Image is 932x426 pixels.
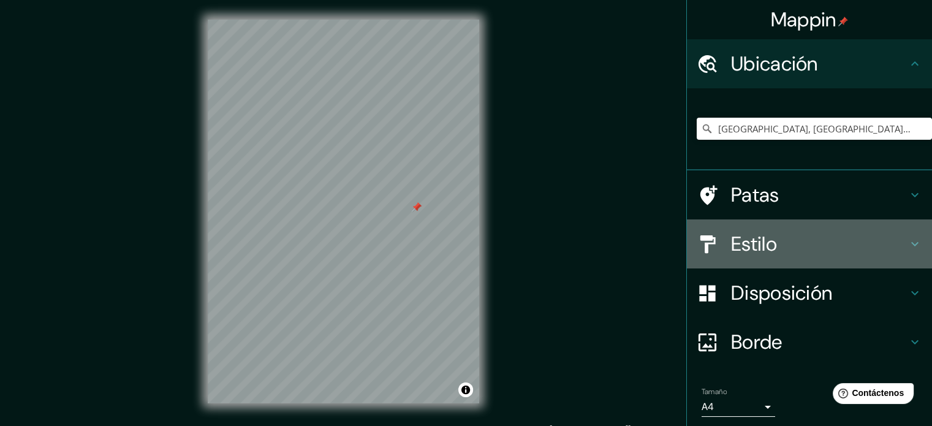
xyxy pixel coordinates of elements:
[731,51,818,77] font: Ubicación
[731,329,782,355] font: Borde
[702,397,775,417] div: A4
[702,387,727,397] font: Tamaño
[687,318,932,367] div: Borde
[687,39,932,88] div: Ubicación
[823,378,919,413] iframe: Lanzador de widgets de ayuda
[731,231,777,257] font: Estilo
[731,280,832,306] font: Disposición
[458,382,473,397] button: Activar o desactivar atribución
[687,219,932,268] div: Estilo
[731,182,779,208] font: Patas
[687,268,932,318] div: Disposición
[208,20,479,403] canvas: Mapa
[687,170,932,219] div: Patas
[702,400,714,413] font: A4
[771,7,836,32] font: Mappin
[697,118,932,140] input: Elige tu ciudad o zona
[838,17,848,26] img: pin-icon.png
